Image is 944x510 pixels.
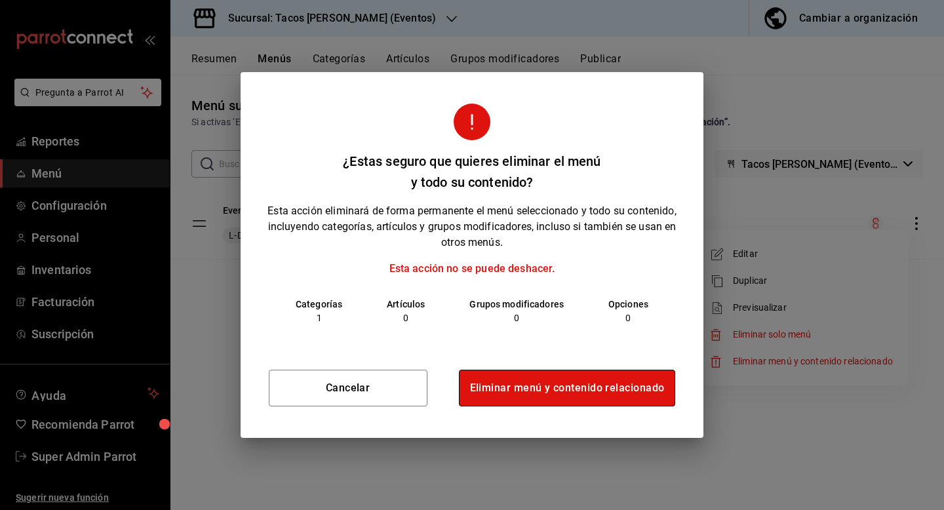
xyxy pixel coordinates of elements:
[469,298,564,311] p: Grupos modificadores
[269,370,427,406] button: Cancelar
[459,370,676,406] button: Eliminar menú y contenido relacionado
[387,311,425,325] p: 0
[296,311,342,325] p: 1
[469,311,564,325] p: 0
[256,261,688,277] p: Esta acción no se puede deshacer.
[608,298,648,311] p: Opciones
[387,298,425,311] p: Artículos
[256,203,688,250] p: Esta acción eliminará de forma permanente el menú seleccionado y todo su contenido, incluyendo ca...
[608,311,648,325] p: 0
[296,298,342,311] p: Categorías
[241,72,703,203] h2: ¿Estas seguro que quieres eliminar el menú y todo su contenido?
